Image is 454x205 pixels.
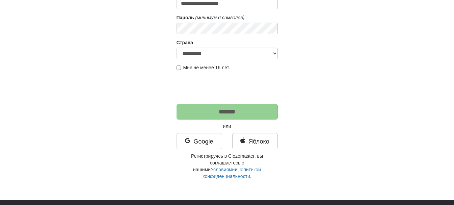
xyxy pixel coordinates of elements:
a: Яблоко [232,133,278,149]
font: Мне не менее 16 лет. [183,65,230,70]
font: . [250,174,251,179]
input: Мне не менее 16 лет. [177,66,181,70]
iframe: reCAPTCHA [177,74,279,101]
a: Условиями [211,167,235,172]
font: и [235,167,237,172]
font: (минимум 6 символов) [195,15,245,20]
font: Яблоко [248,138,269,145]
font: Регистрируясь в Clozemaster, вы соглашаетесь с нашими [191,153,263,172]
font: Пароль [177,15,194,20]
font: Страна [177,40,193,45]
font: Google [193,138,213,145]
a: Google [177,133,222,149]
font: или [223,124,231,129]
